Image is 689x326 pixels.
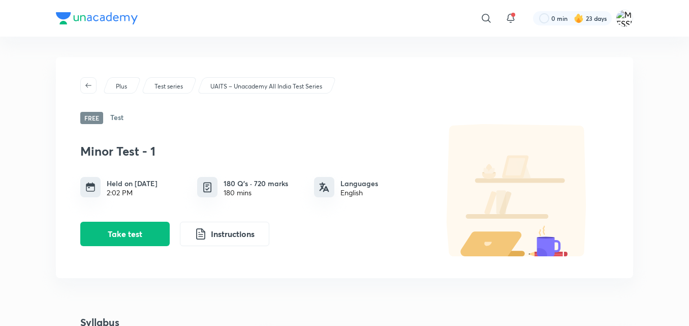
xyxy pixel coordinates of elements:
[210,82,322,91] p: UAITS – Unacademy All India Test Series
[616,10,633,27] img: MESSI
[80,144,421,159] h3: Minor Test - 1
[340,178,378,189] h6: Languages
[180,222,269,246] button: Instructions
[107,189,158,197] div: 2:02 PM
[224,178,288,189] h6: 180 Q’s · 720 marks
[116,82,127,91] p: Plus
[56,12,138,24] img: Company Logo
[80,222,170,246] button: Take test
[85,182,96,192] img: timing
[110,112,123,124] h6: Test
[574,13,584,23] img: streak
[340,189,378,197] div: English
[153,82,185,91] a: Test series
[224,189,288,197] div: 180 mins
[201,181,214,194] img: quiz info
[319,182,329,192] img: languages
[209,82,324,91] a: UAITS – Unacademy All India Test Series
[80,112,103,124] span: Free
[154,82,183,91] p: Test series
[107,178,158,189] h6: Held on [DATE]
[195,228,207,240] img: instruction
[114,82,129,91] a: Plus
[426,124,609,256] img: default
